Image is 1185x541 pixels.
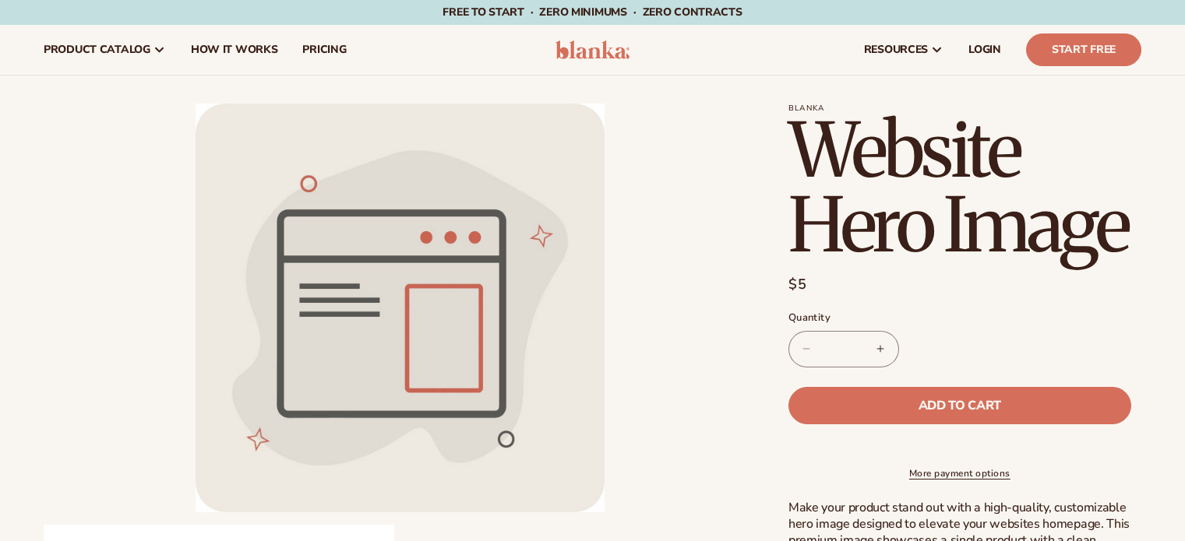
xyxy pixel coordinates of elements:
a: LOGIN [956,25,1014,75]
img: logo [555,40,630,59]
a: How It Works [178,25,291,75]
a: product catalog [31,25,178,75]
span: product catalog [44,44,150,56]
span: $5 [788,274,808,295]
span: Add to cart [919,399,1001,412]
span: How It Works [191,44,278,56]
span: LOGIN [968,44,1001,56]
span: pricing [302,44,346,56]
button: Add to cart [788,387,1131,424]
span: Free to start · ZERO minimums · ZERO contracts [443,5,742,19]
a: pricing [290,25,358,75]
span: resources [864,44,928,56]
a: resources [852,25,956,75]
label: Quantity [788,311,1131,326]
h1: Website Hero Image [788,113,1141,262]
a: More payment options [788,466,1131,480]
a: Start Free [1026,33,1141,66]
